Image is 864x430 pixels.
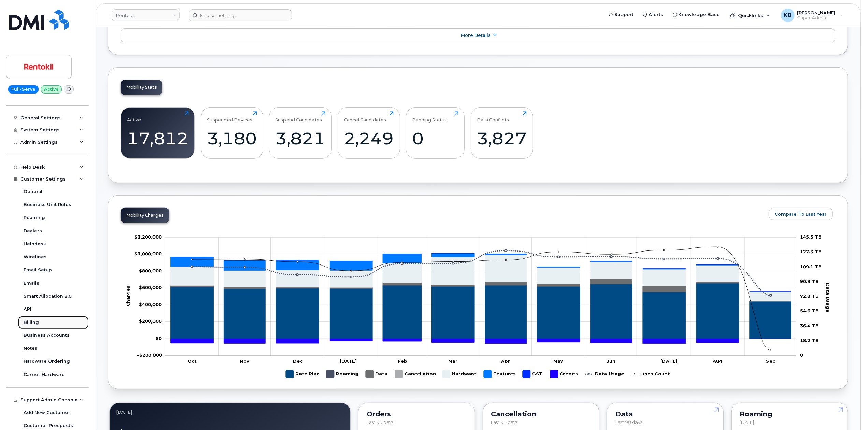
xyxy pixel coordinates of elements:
tspan: 145.5 TB [800,234,822,240]
iframe: Messenger Launcher [834,400,859,425]
tspan: Oct [187,358,196,363]
a: Suspend Candidates3,821 [276,111,325,155]
g: Lines Count [631,368,670,381]
a: Cancel Candidates2,249 [344,111,394,155]
tspan: $400,000 [139,302,162,307]
a: Pending Status0 [412,111,458,155]
span: Last 90 days [615,419,642,425]
tspan: Nov [240,358,249,363]
g: $0 [134,234,162,240]
div: 3,180 [207,128,257,148]
span: Alerts [649,11,663,18]
g: Roaming [326,368,359,381]
g: $0 [139,285,162,290]
tspan: 72.8 TB [800,293,819,299]
g: Credits [550,368,579,381]
tspan: Data Usage [825,283,831,312]
span: Super Admin [797,15,836,21]
div: Data [615,411,715,417]
tspan: [DATE] [660,358,677,363]
g: Credits [170,339,791,343]
a: Suspended Devices3,180 [207,111,257,155]
g: GST [170,253,791,292]
tspan: May [553,358,563,363]
a: Alerts [638,8,668,21]
g: Hardware [442,368,477,381]
tspan: 127.3 TB [800,249,822,254]
div: 17,812 [127,128,189,148]
tspan: Feb [398,358,407,363]
tspan: 90.9 TB [800,278,819,284]
tspan: Dec [293,358,303,363]
div: Orders [367,411,467,417]
div: 3,827 [477,128,527,148]
tspan: Jun [607,358,615,363]
div: Kyle Burns [776,9,848,22]
tspan: Mar [448,358,457,363]
a: Active17,812 [127,111,189,155]
g: Rate Plan [170,283,791,339]
span: Compare To Last Year [775,211,827,217]
tspan: [DATE] [340,358,357,363]
g: $0 [134,251,162,256]
span: Knowledge Base [678,11,720,18]
g: Legend [286,368,670,381]
tspan: 54.6 TB [800,308,819,313]
span: [DATE] [740,419,755,425]
g: Data [366,368,388,381]
div: 0 [412,128,458,148]
tspan: 109.1 TB [800,263,822,269]
tspan: $600,000 [139,285,162,290]
g: $0 [137,352,162,358]
span: [PERSON_NAME] [797,10,836,15]
tspan: $1,000,000 [134,251,162,256]
div: Quicklinks [725,9,775,22]
div: Pending Status [412,111,447,123]
div: Data Conflicts [477,111,509,123]
g: $0 [139,302,162,307]
span: Last 90 days [367,419,393,425]
tspan: $1,200,000 [134,234,162,240]
g: $0 [139,268,162,273]
g: Features [484,368,516,381]
g: Rate Plan [286,368,320,381]
g: Hardware [170,255,791,301]
g: Cancellation [395,368,436,381]
span: KB [784,11,792,19]
div: Cancel Candidates [344,111,386,123]
div: 2,249 [344,128,394,148]
div: Active [127,111,142,123]
div: September 2025 [116,409,344,415]
div: Cancellation [491,411,591,417]
a: Rentokil [112,9,180,21]
span: More Details [461,33,491,38]
a: Support [604,8,638,21]
tspan: $0 [156,335,162,341]
tspan: Charges [125,286,130,306]
a: Data Conflicts3,827 [477,111,527,155]
g: $0 [139,318,162,324]
tspan: Sep [766,358,776,363]
tspan: -$200,000 [137,352,162,358]
span: Support [614,11,633,18]
tspan: $200,000 [139,318,162,324]
tspan: Aug [712,358,722,363]
g: Data Usage [585,368,624,381]
span: Last 90 days [491,419,518,425]
input: Find something... [189,9,292,21]
a: Knowledge Base [668,8,724,21]
span: Quicklinks [738,13,763,18]
tspan: Apr [501,358,510,363]
div: Roaming [740,411,840,417]
div: Suspended Devices [207,111,252,123]
tspan: $800,000 [139,268,162,273]
button: Compare To Last Year [769,208,833,220]
g: GST [523,368,543,381]
tspan: 36.4 TB [800,322,819,328]
tspan: 0 [800,352,803,358]
g: Features [170,253,791,292]
tspan: 18.2 TB [800,338,819,343]
div: 3,821 [276,128,325,148]
div: Suspend Candidates [276,111,322,123]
